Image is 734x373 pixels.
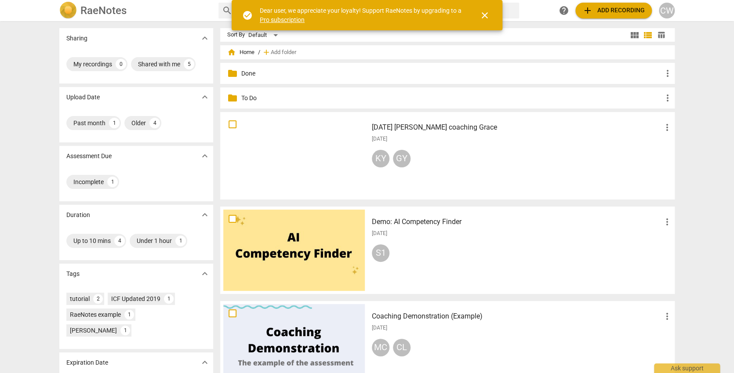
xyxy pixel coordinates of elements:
[241,69,662,78] p: Done
[116,59,126,69] div: 0
[200,210,210,220] span: expand_more
[200,268,210,279] span: expand_more
[575,3,652,18] button: Upload
[198,32,211,45] button: Show more
[242,10,253,21] span: check_circle
[149,118,160,128] div: 4
[372,135,387,143] span: [DATE]
[73,236,111,245] div: Up to 10 mins
[184,59,194,69] div: 5
[66,358,108,367] p: Expiration Date
[131,119,146,127] div: Older
[659,3,675,18] button: CW
[70,294,90,303] div: tutorial
[474,5,495,26] button: Close
[73,60,112,69] div: My recordings
[223,210,672,291] a: Demo: AI Competency Finder[DATE]S1
[109,118,120,128] div: 1
[70,310,121,319] div: RaeNotes example
[643,30,653,40] span: view_list
[662,217,672,227] span: more_vert
[241,94,662,103] p: To Do
[372,339,389,356] div: MC
[258,49,260,56] span: /
[66,93,100,102] p: Upload Date
[271,49,296,56] span: Add folder
[114,235,125,246] div: 4
[137,236,172,245] div: Under 1 hour
[372,230,387,237] span: [DATE]
[372,244,389,262] div: S1
[227,48,254,57] span: Home
[124,310,134,319] div: 1
[248,28,281,42] div: Default
[260,16,305,23] a: Pro subscription
[654,363,720,373] div: Ask support
[372,311,662,322] h3: Coaching Demonstration (Example)
[111,294,160,303] div: ICF Updated 2019
[480,10,490,21] span: close
[559,5,569,16] span: help
[227,48,236,57] span: home
[628,29,641,42] button: Tile view
[66,152,112,161] p: Assessment Due
[227,32,245,38] div: Sort By
[372,217,662,227] h3: Demo: AI Competency Finder
[222,5,233,16] span: search
[200,33,210,43] span: expand_more
[262,48,271,57] span: add
[227,68,238,79] span: folder
[227,93,238,103] span: folder
[59,2,77,19] img: Logo
[66,210,90,220] p: Duration
[59,2,211,19] a: LogoRaeNotes
[393,339,411,356] div: CL
[662,311,672,322] span: more_vert
[198,267,211,280] button: Show more
[641,29,654,42] button: List view
[66,34,87,43] p: Sharing
[260,6,464,24] div: Dear user, we appreciate your loyalty! Support RaeNotes by upgrading to a
[662,68,673,79] span: more_vert
[200,357,210,368] span: expand_more
[175,235,186,246] div: 1
[73,119,105,127] div: Past month
[662,122,672,133] span: more_vert
[662,93,673,103] span: more_vert
[657,31,665,39] span: table_chart
[198,208,211,221] button: Show more
[372,150,389,167] div: KY
[107,177,118,187] div: 1
[73,177,104,186] div: Incomplete
[120,326,130,335] div: 1
[198,149,211,163] button: Show more
[200,151,210,161] span: expand_more
[200,92,210,102] span: expand_more
[66,269,80,279] p: Tags
[372,324,387,332] span: [DATE]
[556,3,572,18] a: Help
[198,91,211,104] button: Show more
[80,4,127,17] h2: RaeNotes
[164,294,174,304] div: 1
[654,29,668,42] button: Table view
[372,122,662,133] h3: 2025-07-30 Krista Young coaching Grace
[393,150,411,167] div: GY
[223,115,672,196] a: [DATE] [PERSON_NAME] coaching Grace[DATE]KYGY
[582,5,645,16] span: Add recording
[138,60,180,69] div: Shared with me
[93,294,103,304] div: 2
[629,30,640,40] span: view_module
[582,5,593,16] span: add
[70,326,117,335] div: [PERSON_NAME]
[198,356,211,369] button: Show more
